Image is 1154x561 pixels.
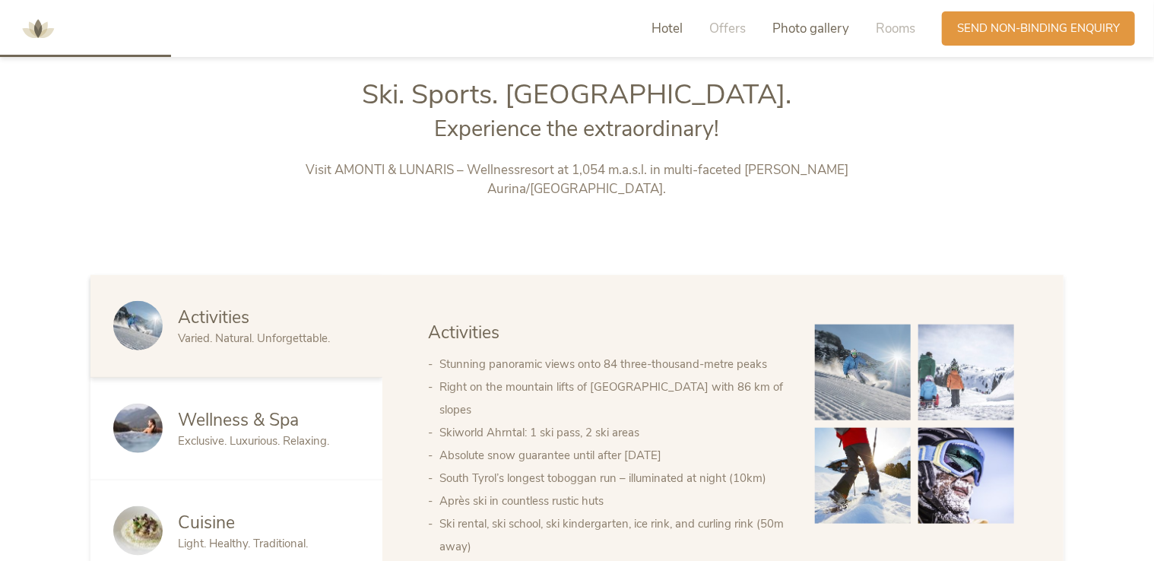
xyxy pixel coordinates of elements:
[709,20,746,37] span: Offers
[772,20,849,37] span: Photo gallery
[178,331,330,346] span: Varied. Natural. Unforgettable.
[178,536,308,551] span: Light. Healthy. Traditional.
[260,160,895,199] p: Visit AMONTI & LUNARIS – Wellnessresort at 1,054 m.a.s.l. in multi-faceted [PERSON_NAME] Aurina/[...
[439,512,785,558] li: Ski rental, ski school, ski kindergarten, ice rink, and curling rink (50m away)
[435,114,720,144] span: Experience the extraordinary!
[178,408,299,432] span: Wellness & Spa
[439,444,785,467] li: Absolute snow guarantee until after [DATE]
[15,23,61,33] a: AMONTI & LUNARIS Wellnessresort
[178,306,249,329] span: Activities
[439,490,785,512] li: Après ski in countless rustic huts
[178,511,235,534] span: Cuisine
[439,376,785,421] li: Right on the mountain lifts of [GEOGRAPHIC_DATA] with 86 km of slopes
[876,20,915,37] span: Rooms
[363,76,792,113] span: Ski. Sports. [GEOGRAPHIC_DATA].
[439,353,785,376] li: Stunning panoramic views onto 84 three-thousand-metre peaks
[178,433,329,448] span: Exclusive. Luxurious. Relaxing.
[652,20,683,37] span: Hotel
[439,421,785,444] li: Skiworld Ahrntal: 1 ski pass, 2 ski areas
[957,21,1120,36] span: Send non-binding enquiry
[439,467,785,490] li: South Tyrol’s longest toboggan run – illuminated at night (10km)
[428,321,499,344] span: Activities
[15,6,61,52] img: AMONTI & LUNARIS Wellnessresort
